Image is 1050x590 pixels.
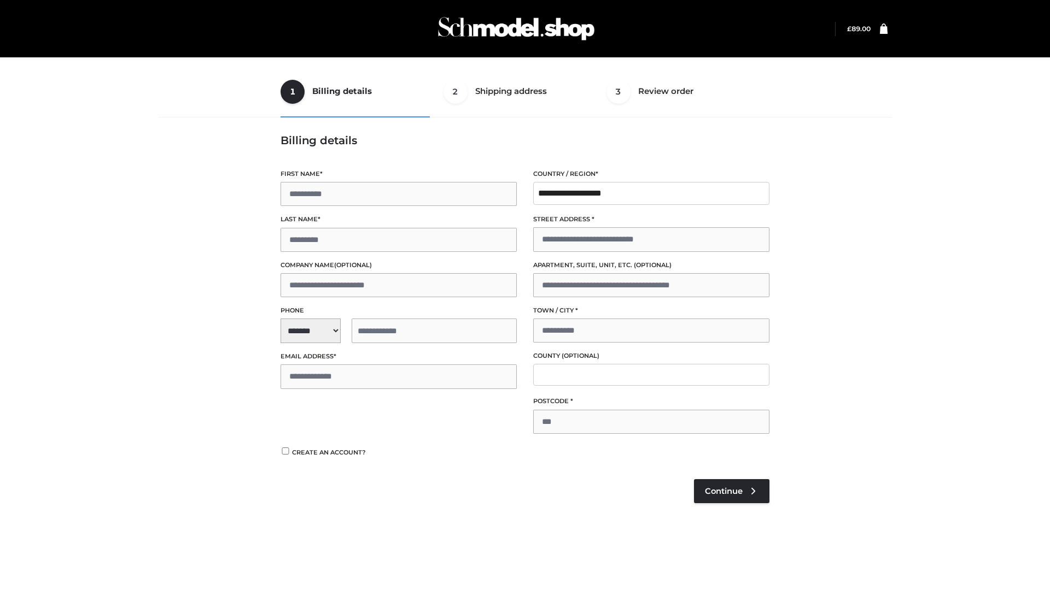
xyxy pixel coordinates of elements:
[533,351,769,361] label: County
[281,214,517,225] label: Last name
[533,260,769,270] label: Apartment, suite, unit, etc.
[847,25,871,33] bdi: 89.00
[533,305,769,316] label: Town / City
[334,261,372,269] span: (optional)
[281,260,517,270] label: Company name
[705,486,743,496] span: Continue
[281,351,517,362] label: Email address
[434,7,598,50] img: Schmodel Admin 964
[281,134,769,147] h3: Billing details
[533,169,769,179] label: Country / Region
[533,396,769,406] label: Postcode
[533,214,769,225] label: Street address
[292,449,366,456] span: Create an account?
[847,25,871,33] a: £89.00
[634,261,672,269] span: (optional)
[562,352,599,359] span: (optional)
[281,447,290,455] input: Create an account?
[847,25,851,33] span: £
[694,479,769,503] a: Continue
[281,169,517,179] label: First name
[281,305,517,316] label: Phone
